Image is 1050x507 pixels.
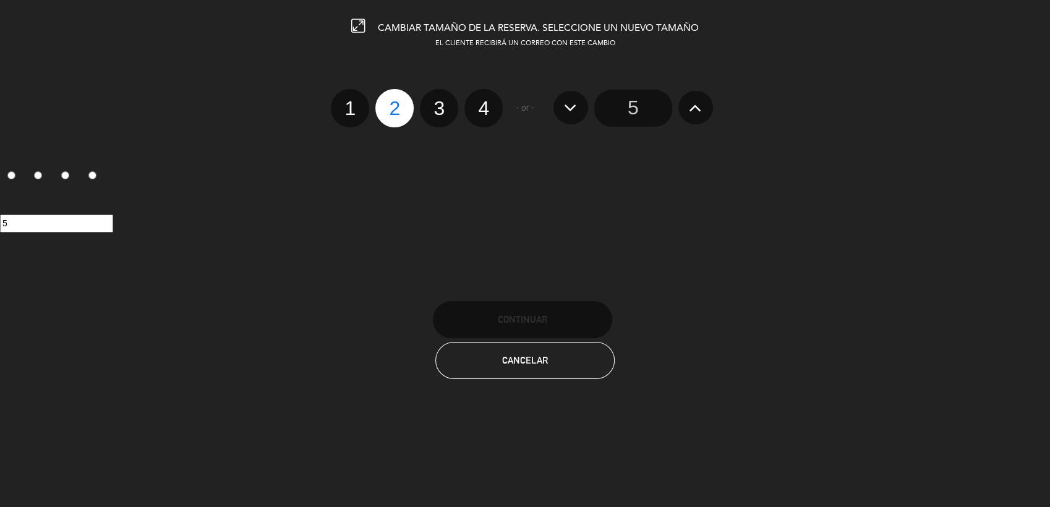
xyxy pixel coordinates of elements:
[27,166,54,187] label: 2
[61,171,69,179] input: 3
[54,166,82,187] label: 3
[420,89,458,127] label: 3
[88,171,96,179] input: 4
[498,314,547,325] span: Continuar
[331,89,369,127] label: 1
[375,89,414,127] label: 2
[433,301,612,338] button: Continuar
[435,40,615,47] span: EL CLIENTE RECIBIRÁ UN CORREO CON ESTE CAMBIO
[7,171,15,179] input: 1
[378,23,699,33] span: CAMBIAR TAMAÑO DE LA RESERVA. SELECCIONE UN NUEVO TAMAÑO
[464,89,503,127] label: 4
[34,171,42,179] input: 2
[502,355,548,365] span: Cancelar
[435,342,615,379] button: Cancelar
[516,101,534,115] span: - or -
[81,166,108,187] label: 4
